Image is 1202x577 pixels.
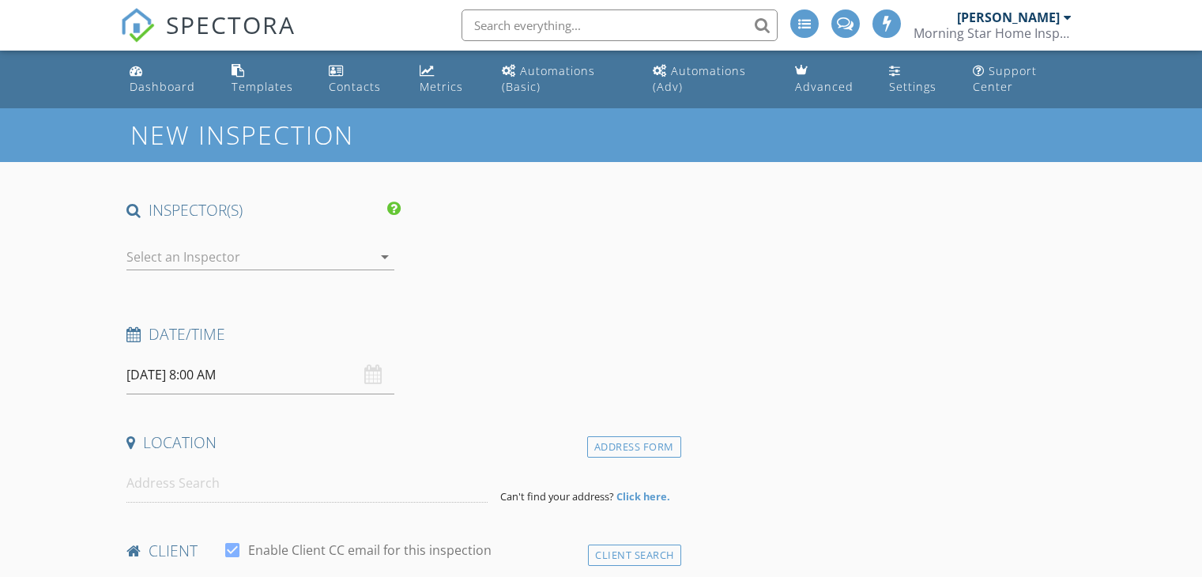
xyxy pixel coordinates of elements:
h4: Location [126,432,675,453]
label: Enable Client CC email for this inspection [248,542,492,558]
div: Morning Star Home Inspection [914,25,1072,41]
div: Dashboard [130,79,195,94]
strong: Click here. [616,489,670,503]
h4: INSPECTOR(S) [126,200,401,221]
a: SPECTORA [120,21,296,55]
a: Templates [225,57,311,102]
div: Automations (Adv) [653,63,746,94]
div: Support Center [973,63,1037,94]
input: Address Search [126,464,488,503]
div: Advanced [795,79,853,94]
a: Automations (Advanced) [646,57,776,102]
h1: New Inspection [130,121,480,149]
div: Contacts [329,79,381,94]
a: Dashboard [123,57,212,102]
div: Address Form [587,436,681,458]
span: SPECTORA [166,8,296,41]
div: Templates [232,79,293,94]
a: Contacts [322,57,401,102]
div: Metrics [420,79,463,94]
input: Select date [126,356,394,394]
div: Automations (Basic) [502,63,595,94]
a: Advanced [789,57,870,102]
div: Client Search [588,545,681,566]
h4: client [126,541,675,561]
a: Automations (Basic) [495,57,634,102]
span: Can't find your address? [500,489,614,503]
div: [PERSON_NAME] [957,9,1060,25]
h4: Date/Time [126,324,675,345]
i: arrow_drop_down [375,247,394,266]
input: Search everything... [462,9,778,41]
a: Metrics [413,57,483,102]
a: Support Center [966,57,1079,102]
img: The Best Home Inspection Software - Spectora [120,8,155,43]
a: Settings [883,57,953,102]
div: Settings [889,79,936,94]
